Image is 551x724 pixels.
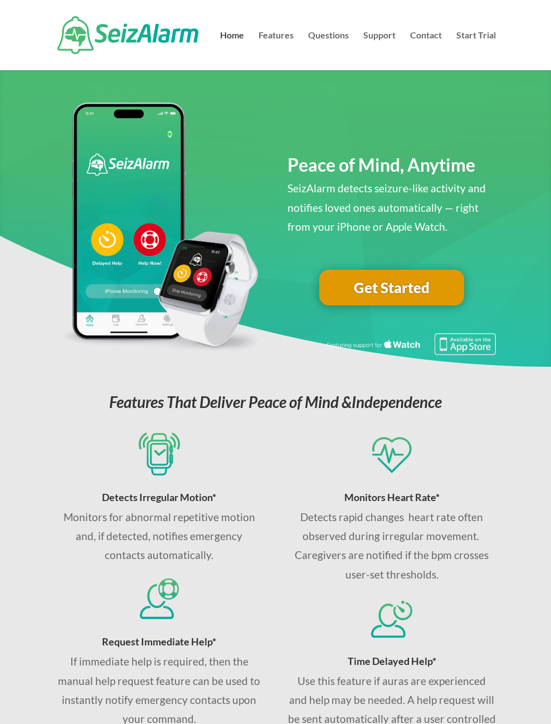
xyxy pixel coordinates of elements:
img: Request help if you think you are going to have a seizure [371,596,412,639]
img: Monitors for seizures using heart rate [371,433,412,475]
a: Featuring seizure detection support for the Apple Watch [325,344,496,357]
a: Questions [308,31,349,70]
a: Get Started [319,270,464,305]
span: SeizAlarm detects seizure-like activity and notifies loved ones automatically — right from your i... [287,182,486,232]
p: Monitors for abnormal repetitive motion and, if detected, notifies emergency contacts automatically. [55,508,264,565]
span: Detects Irregular Motion* [102,491,216,503]
img: SeizAlarm [57,16,198,54]
img: Request immediate help if you think you'll have a sizure [139,577,180,620]
span: Independence [352,392,442,411]
a: Start Trial [456,31,496,70]
a: Features [259,31,294,70]
img: Seizure detection available in the Apple App Store. [325,333,496,356]
span: Time Delayed Help* [348,655,436,667]
span: Peace of Mind, Anytime [287,154,475,176]
a: Support [363,31,396,70]
a: Home [220,31,244,70]
img: seizalarm-apple-devices [55,103,264,353]
span: Request Immediate Help* [102,635,216,648]
em: Features That Deliver Peace of Mind & [109,392,442,411]
a: Contact [410,31,442,70]
img: Detects seizures via iPhone and Apple Watch sensors [139,433,180,475]
span: Monitors Heart Rate* [344,491,440,503]
p: Detects rapid changes heart rate often observed during irregular movement. Caregivers are notifie... [287,508,496,584]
